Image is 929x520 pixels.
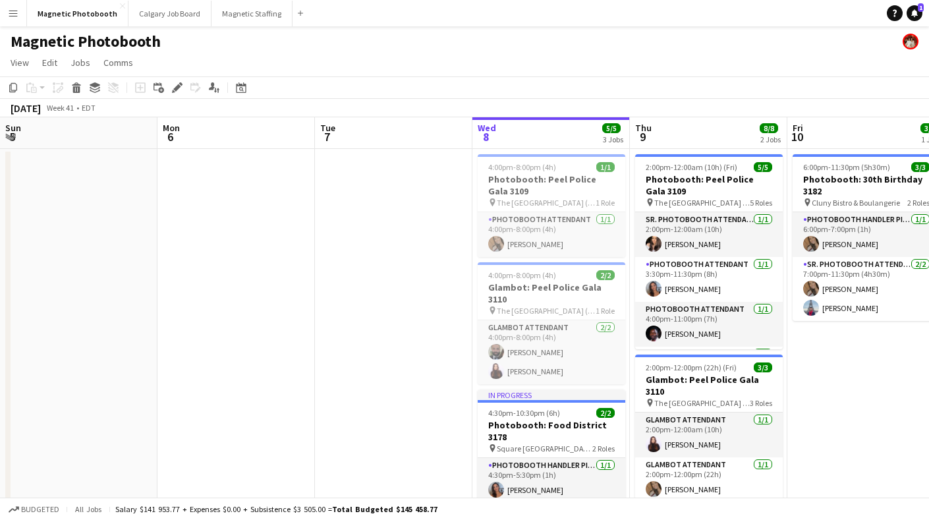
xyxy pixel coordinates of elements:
app-job-card: 2:00pm-12:00am (10h) (Fri)5/5Photobooth: Peel Police Gala 3109 The [GEOGRAPHIC_DATA] ([GEOGRAPHIC... [635,154,783,349]
span: Total Budgeted $145 458.77 [332,504,437,514]
h3: Photobooth: Food District 3178 [478,419,625,443]
app-card-role: Photobooth Handler Pick-Up/Drop-Off1/14:30pm-5:30pm (1h)[PERSON_NAME] [478,458,625,503]
span: 3 Roles [750,398,772,408]
span: 5 [3,129,21,144]
span: 4:00pm-8:00pm (4h) [488,162,556,172]
span: 6 [161,129,180,144]
span: 4:00pm-8:00pm (4h) [488,270,556,280]
div: [DATE] [11,101,41,115]
div: EDT [82,103,96,113]
span: 2/2 [596,270,615,280]
span: 4:30pm-10:30pm (6h) [488,408,560,418]
span: 10 [791,129,803,144]
span: The [GEOGRAPHIC_DATA] ([GEOGRAPHIC_DATA]) [654,398,750,408]
button: Budgeted [7,502,61,517]
app-card-role: Photobooth Attendant1/14:00pm-8:00pm (4h)[PERSON_NAME] [478,212,625,257]
span: 1 Role [596,198,615,208]
span: 2:00pm-12:00am (10h) (Fri) [646,162,737,172]
span: 1/1 [596,162,615,172]
app-user-avatar: Kara & Monika [903,34,918,49]
span: 5 Roles [750,198,772,208]
app-card-role: Photobooth Attendant1/13:30pm-11:30pm (8h)[PERSON_NAME] [635,257,783,302]
span: Mon [163,122,180,134]
span: Thu [635,122,652,134]
app-card-role: Glambot Attendant1/12:00pm-12:00pm (22h)[PERSON_NAME] [635,457,783,502]
span: 3/3 [754,362,772,372]
span: 6:00pm-11:30pm (5h30m) [803,162,890,172]
span: Square [GEOGRAPHIC_DATA] [GEOGRAPHIC_DATA] [497,444,592,453]
span: All jobs [72,504,104,514]
div: 2 Jobs [760,134,781,144]
h3: Photobooth: Peel Police Gala 3109 [635,173,783,197]
span: 2 Roles [592,444,615,453]
a: View [5,54,34,71]
a: 1 [907,5,922,21]
div: 3 Jobs [603,134,623,144]
button: Magnetic Staffing [211,1,293,26]
span: Cluny Bistro & Boulangerie [812,198,900,208]
span: 2:00pm-12:00pm (22h) (Fri) [646,362,737,372]
span: Tue [320,122,335,134]
span: The [GEOGRAPHIC_DATA] ([GEOGRAPHIC_DATA]) [497,306,596,316]
span: The [GEOGRAPHIC_DATA] ([GEOGRAPHIC_DATA]) [497,198,596,208]
span: 5/5 [754,162,772,172]
span: Sun [5,122,21,134]
h1: Magnetic Photobooth [11,32,161,51]
h3: Glambot: Peel Police Gala 3110 [478,281,625,305]
a: Jobs [65,54,96,71]
a: Comms [98,54,138,71]
span: The [GEOGRAPHIC_DATA] ([GEOGRAPHIC_DATA]) [654,198,750,208]
app-card-role: Sr. Photobooth Attendant1/12:00pm-12:00am (10h)[PERSON_NAME] [635,212,783,257]
app-card-role: Glambot Attendant1/12:00pm-12:00am (10h)[PERSON_NAME] [635,413,783,457]
span: 2/2 [596,408,615,418]
span: 7 [318,129,335,144]
span: Wed [478,122,496,134]
a: Edit [37,54,63,71]
app-card-role: Photobooth Attendant1/1 [635,347,783,391]
span: 8 [476,129,496,144]
h3: Glambot: Peel Police Gala 3110 [635,374,783,397]
div: In progress [478,390,625,400]
app-card-role: Glambot Attendant2/24:00pm-8:00pm (4h)[PERSON_NAME][PERSON_NAME] [478,320,625,384]
span: 5/5 [602,123,621,133]
span: Fri [793,122,803,134]
span: View [11,57,29,69]
app-job-card: 4:00pm-8:00pm (4h)1/1Photobooth: Peel Police Gala 3109 The [GEOGRAPHIC_DATA] ([GEOGRAPHIC_DATA])1... [478,154,625,257]
button: Calgary Job Board [128,1,211,26]
app-job-card: 4:00pm-8:00pm (4h)2/2Glambot: Peel Police Gala 3110 The [GEOGRAPHIC_DATA] ([GEOGRAPHIC_DATA])1 Ro... [478,262,625,384]
span: 9 [633,129,652,144]
span: 1 Role [596,306,615,316]
h3: Photobooth: Peel Police Gala 3109 [478,173,625,197]
span: Comms [103,57,133,69]
button: Magnetic Photobooth [27,1,128,26]
span: Edit [42,57,57,69]
span: Budgeted [21,505,59,514]
div: Salary $141 953.77 + Expenses $0.00 + Subsistence $3 505.00 = [115,504,437,514]
span: 8/8 [760,123,778,133]
span: Jobs [70,57,90,69]
app-card-role: Photobooth Attendant1/14:00pm-11:00pm (7h)[PERSON_NAME] [635,302,783,347]
span: Week 41 [43,103,76,113]
span: 1 [918,3,924,12]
